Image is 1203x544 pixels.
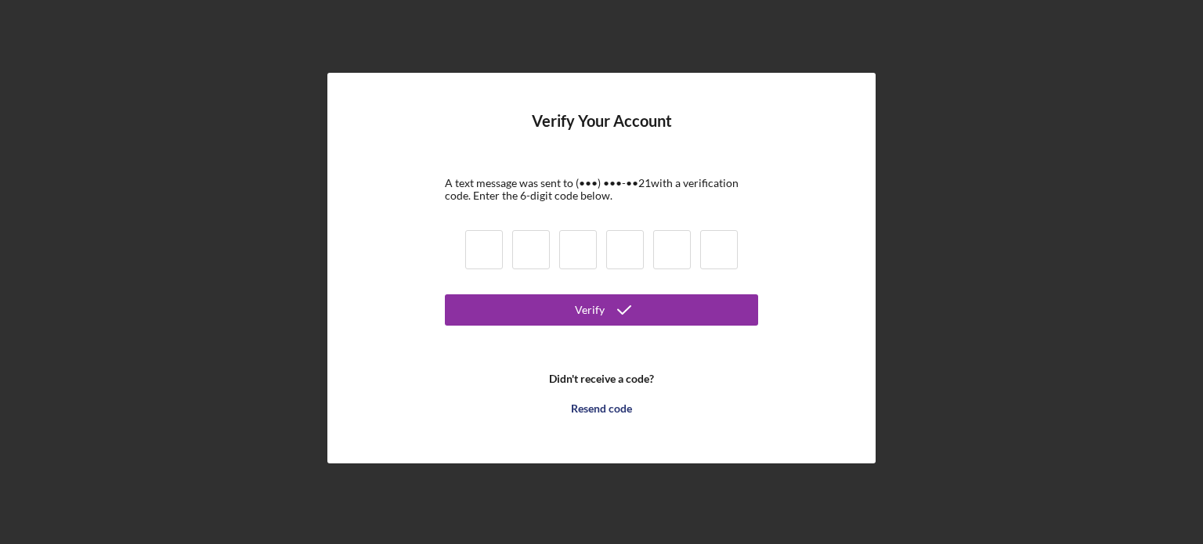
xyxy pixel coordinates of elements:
[445,294,758,326] button: Verify
[549,373,654,385] b: Didn't receive a code?
[571,393,632,424] div: Resend code
[445,393,758,424] button: Resend code
[575,294,605,326] div: Verify
[532,112,672,153] h4: Verify Your Account
[445,177,758,202] div: A text message was sent to (•••) •••-•• 21 with a verification code. Enter the 6-digit code below.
